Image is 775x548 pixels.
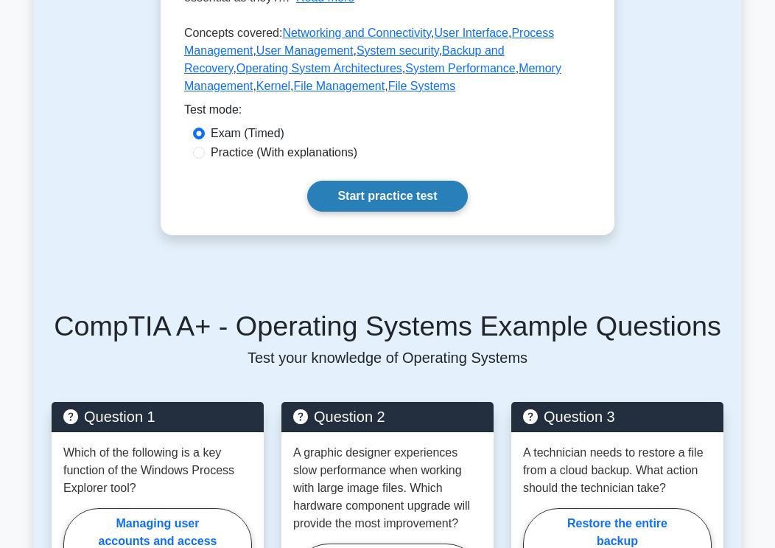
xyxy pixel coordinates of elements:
p: Test your knowledge of Operating Systems [52,349,723,367]
p: Which of the following is a key function of the Windows Process Explorer tool? [63,444,252,497]
a: Start practice test [307,181,467,212]
p: Concepts covered: , , , , , , , , , , , [184,24,591,101]
a: System security [357,44,439,57]
p: A graphic designer experiences slow performance when working with large image files. Which hardwa... [293,444,482,533]
a: File Systems [388,80,456,92]
h5: Question 3 [523,408,712,426]
a: Networking and Connectivity [282,27,431,39]
h5: CompTIA A+ - Operating Systems Example Questions [52,310,723,343]
a: System Performance [405,62,515,74]
a: File Management [294,80,385,92]
h5: Question 2 [293,408,482,426]
a: Operating System Architectures [236,62,402,74]
label: Practice (With explanations) [211,144,357,162]
p: A technician needs to restore a file from a cloud backup. What action should the technician take? [523,444,712,497]
a: User Interface [434,27,508,39]
h5: Question 1 [63,408,252,426]
div: Test mode: [184,101,591,125]
a: User Management [256,44,354,57]
label: Exam (Timed) [211,125,284,142]
a: Kernel [256,80,290,92]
